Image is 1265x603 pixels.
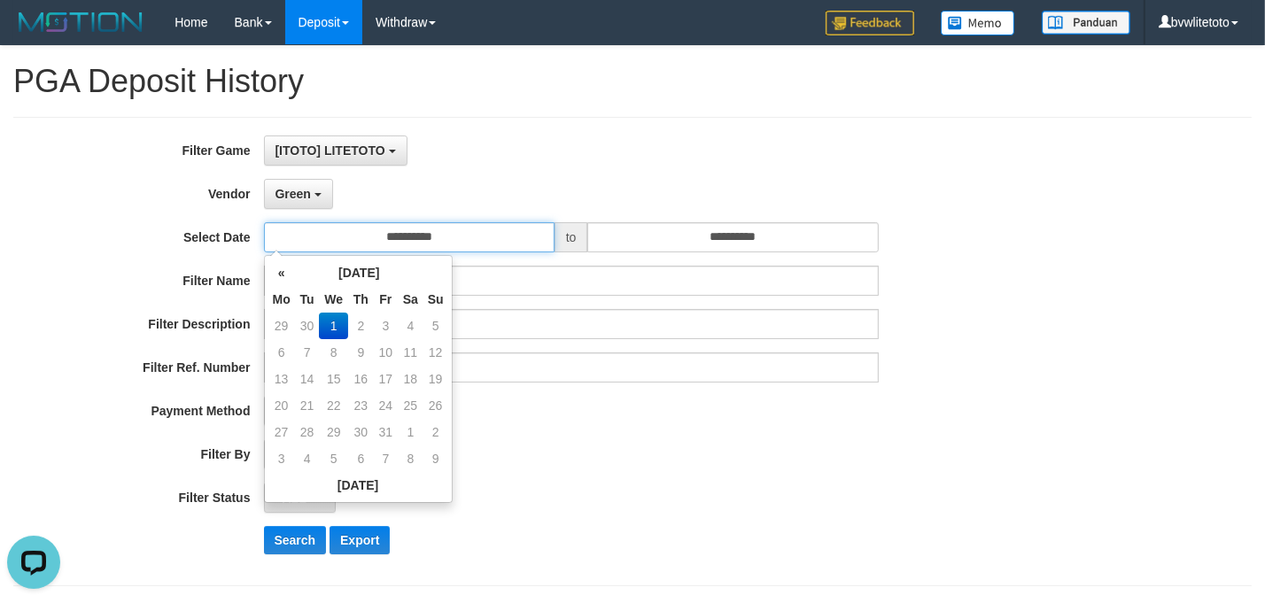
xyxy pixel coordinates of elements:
td: 25 [398,392,423,419]
td: 30 [348,419,374,445]
span: to [555,222,588,252]
td: 14 [295,366,320,392]
th: Su [423,286,448,313]
td: 10 [374,339,398,366]
button: [ITOTO] LITETOTO [264,135,407,166]
td: 6 [348,445,374,472]
img: panduan.png [1042,11,1130,35]
td: 5 [319,445,348,472]
td: 7 [295,339,320,366]
td: 11 [398,339,423,366]
button: Open LiveChat chat widget [7,7,60,60]
td: 3 [374,313,398,339]
td: 5 [423,313,448,339]
img: Button%20Memo.svg [941,11,1015,35]
img: Feedback.jpg [826,11,914,35]
td: 28 [295,419,320,445]
img: MOTION_logo.png [13,9,148,35]
td: 9 [423,445,448,472]
th: We [319,286,348,313]
td: 16 [348,366,374,392]
th: Sa [398,286,423,313]
button: Search [264,526,327,554]
span: [ITOTO] LITETOTO [276,143,385,158]
td: 7 [374,445,398,472]
td: 21 [295,392,320,419]
td: 17 [374,366,398,392]
td: 27 [268,419,295,445]
td: 8 [398,445,423,472]
td: 15 [319,366,348,392]
th: Th [348,286,374,313]
td: 1 [398,419,423,445]
td: 8 [319,339,348,366]
td: 2 [348,313,374,339]
td: 20 [268,392,295,419]
th: Fr [374,286,398,313]
th: « [268,259,295,286]
th: [DATE] [295,259,423,286]
h1: PGA Deposit History [13,64,1252,99]
td: 29 [268,313,295,339]
td: 24 [374,392,398,419]
td: 23 [348,392,374,419]
td: 22 [319,392,348,419]
th: Mo [268,286,295,313]
td: 1 [319,313,348,339]
td: 9 [348,339,374,366]
th: [DATE] [268,472,448,499]
td: 6 [268,339,295,366]
td: 26 [423,392,448,419]
td: 4 [295,445,320,472]
td: 30 [295,313,320,339]
td: 3 [268,445,295,472]
td: 2 [423,419,448,445]
td: 13 [268,366,295,392]
td: 19 [423,366,448,392]
span: - ALL - [276,491,314,505]
td: 18 [398,366,423,392]
td: 31 [374,419,398,445]
td: 29 [319,419,348,445]
button: Green [264,179,333,209]
td: 4 [398,313,423,339]
button: Export [330,526,390,554]
td: 12 [423,339,448,366]
span: Green [276,187,311,201]
th: Tu [295,286,320,313]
